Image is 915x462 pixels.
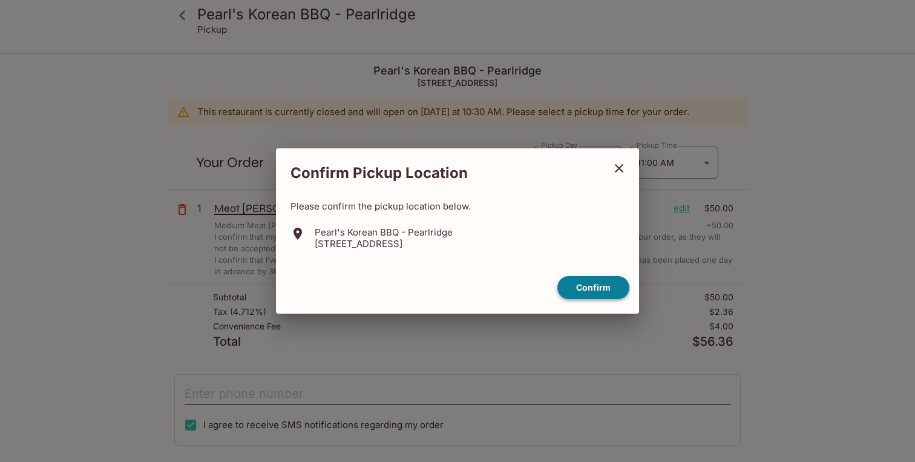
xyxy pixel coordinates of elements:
button: close [604,153,634,183]
button: confirm [557,276,629,300]
p: [STREET_ADDRESS] [315,238,453,249]
p: Please confirm the pickup location below. [290,200,625,212]
h2: Confirm Pickup Location [276,158,604,188]
p: Pearl's Korean BBQ - Pearlridge [315,226,453,238]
